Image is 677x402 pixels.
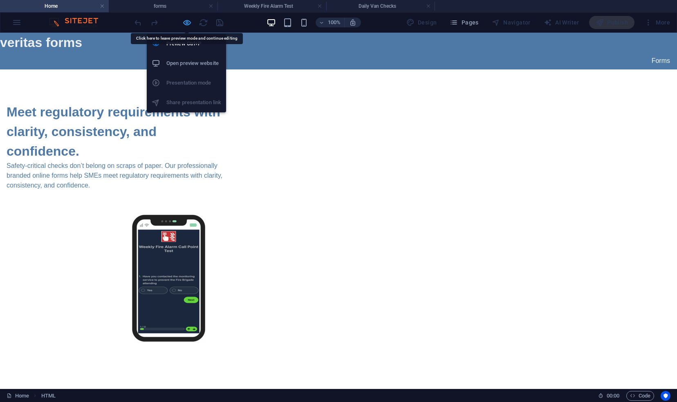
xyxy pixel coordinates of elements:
[166,58,221,68] h6: Open preview website
[626,391,654,401] button: Code
[7,391,29,401] a: Click to cancel selection. Double-click to open Pages
[328,18,341,27] h6: 100%
[316,18,345,27] button: 100%
[349,19,356,26] i: On resize automatically adjust zoom level to fit chosen device.
[47,18,108,27] img: Editor Logo
[661,391,670,401] button: Usercentrics
[41,391,56,401] nav: breadcrumb
[607,391,619,401] span: 00 00
[450,18,478,27] span: Pages
[630,391,650,401] span: Code
[598,391,620,401] h6: Session time
[41,391,56,401] span: Click to select. Double-click to edit
[166,39,221,49] h6: Preview Ctrl+P
[326,2,435,11] h4: Daily Van Checks
[612,393,614,399] span: :
[217,2,326,11] h4: Weekly Fire Alarm Test
[446,16,482,29] button: Pages
[109,2,217,11] h4: forms
[403,16,440,29] div: Design (Ctrl+Alt+Y)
